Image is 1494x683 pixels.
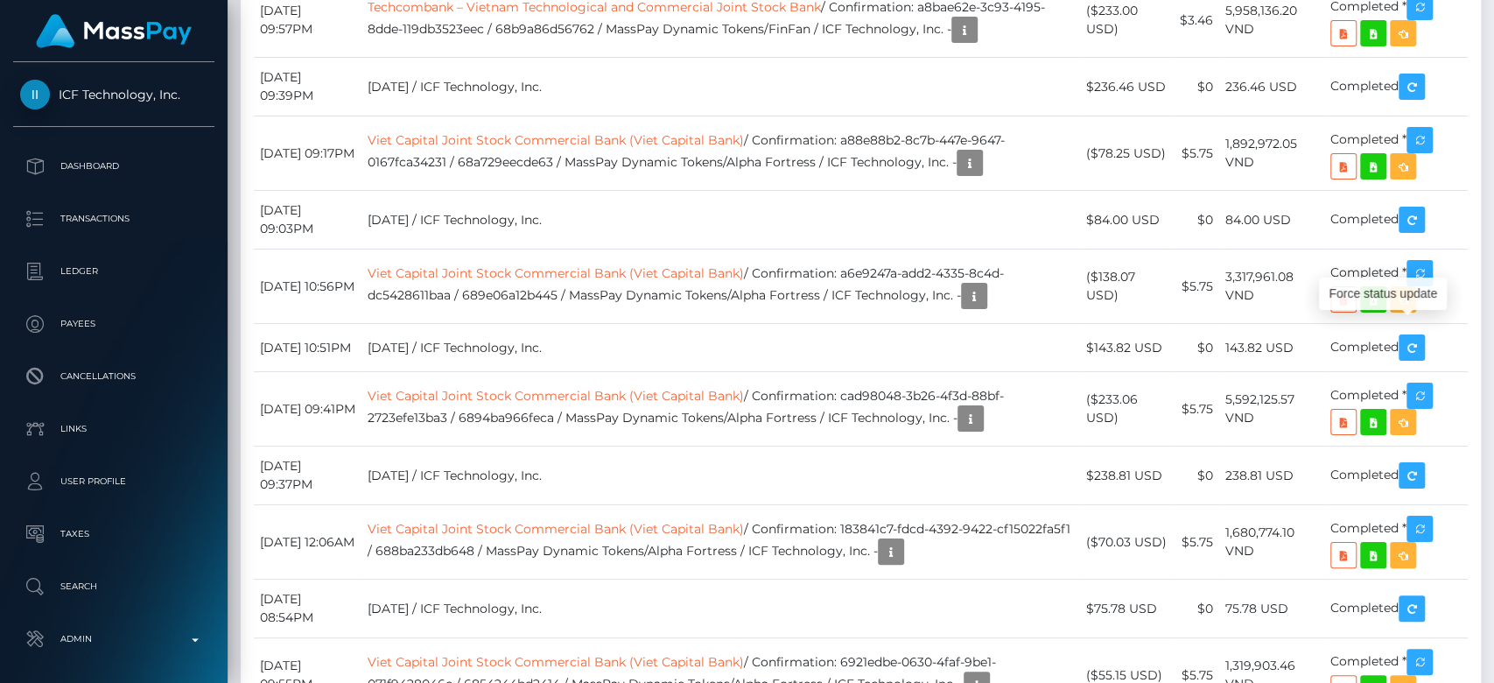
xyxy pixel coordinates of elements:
td: [DATE] 09:37PM [254,447,361,505]
td: 238.81 USD [1218,447,1324,505]
td: ($70.03 USD) [1080,505,1173,580]
td: [DATE] 10:51PM [254,324,361,372]
td: 1,892,972.05 VND [1218,116,1324,191]
td: $84.00 USD [1080,191,1173,250]
div: Force status update [1319,278,1447,310]
td: $0 [1173,324,1218,372]
td: Completed * [1324,372,1468,447]
p: Dashboard [20,153,207,180]
td: $5.75 [1173,372,1218,447]
td: Completed [1324,580,1468,638]
td: 84.00 USD [1218,191,1324,250]
td: Completed [1324,191,1468,250]
td: $0 [1173,447,1218,505]
td: / Confirmation: cad98048-3b26-4f3d-88bf-2723efe13ba3 / 6894ba966feca / MassPay Dynamic Tokens/Alp... [361,372,1080,447]
td: Completed * [1324,116,1468,191]
td: [DATE] / ICF Technology, Inc. [361,580,1080,638]
p: Search [20,574,207,600]
td: $236.46 USD [1080,58,1173,116]
td: / Confirmation: 183841c7-fdcd-4392-9422-cf15022fa5f1 / 688ba233db648 / MassPay Dynamic Tokens/Alp... [361,505,1080,580]
a: Ledger [13,250,214,293]
a: Viet Capital Joint Stock Commercial Bank (Viet Capital Bank) [368,654,744,670]
a: Taxes [13,512,214,556]
a: Viet Capital Joint Stock Commercial Bank (Viet Capital Bank) [368,132,744,148]
a: Viet Capital Joint Stock Commercial Bank (Viet Capital Bank) [368,388,744,404]
td: [DATE] 10:56PM [254,250,361,324]
td: [DATE] 08:54PM [254,580,361,638]
a: Admin [13,617,214,661]
span: ICF Technology, Inc. [13,87,214,102]
td: $238.81 USD [1080,447,1173,505]
a: Viet Capital Joint Stock Commercial Bank (Viet Capital Bank) [368,521,744,537]
td: [DATE] / ICF Technology, Inc. [361,58,1080,116]
td: [DATE] / ICF Technology, Inc. [361,447,1080,505]
a: Payees [13,302,214,346]
td: Completed * [1324,505,1468,580]
td: 1,680,774.10 VND [1218,505,1324,580]
td: [DATE] / ICF Technology, Inc. [361,324,1080,372]
img: ICF Technology, Inc. [20,80,50,109]
td: / Confirmation: a88e88b2-8c7b-447e-9647-0167fca34231 / 68a729eecde63 / MassPay Dynamic Tokens/Alp... [361,116,1080,191]
td: / Confirmation: a6e9247a-add2-4335-8c4d-dc5428611baa / 689e06a12b445 / MassPay Dynamic Tokens/Alp... [361,250,1080,324]
td: ($138.07 USD) [1080,250,1173,324]
a: Search [13,565,214,609]
p: Payees [20,311,207,337]
td: 5,592,125.57 VND [1218,372,1324,447]
a: User Profile [13,460,214,503]
td: $143.82 USD [1080,324,1173,372]
a: Links [13,407,214,451]
td: [DATE] 12:06AM [254,505,361,580]
p: Cancellations [20,363,207,390]
img: MassPay Logo [36,14,192,48]
p: Admin [20,626,207,652]
td: [DATE] 09:39PM [254,58,361,116]
td: ($233.06 USD) [1080,372,1173,447]
p: Ledger [20,258,207,285]
td: [DATE] / ICF Technology, Inc. [361,191,1080,250]
td: $5.75 [1173,250,1218,324]
p: User Profile [20,468,207,495]
td: $5.75 [1173,116,1218,191]
td: Completed * [1324,250,1468,324]
td: 143.82 USD [1218,324,1324,372]
p: Links [20,416,207,442]
a: Transactions [13,197,214,241]
td: 75.78 USD [1218,580,1324,638]
a: Viet Capital Joint Stock Commercial Bank (Viet Capital Bank) [368,265,744,281]
td: [DATE] 09:41PM [254,372,361,447]
p: Taxes [20,521,207,547]
td: $0 [1173,580,1218,638]
td: $0 [1173,58,1218,116]
td: Completed [1324,447,1468,505]
td: Completed [1324,324,1468,372]
td: 236.46 USD [1218,58,1324,116]
td: [DATE] 09:17PM [254,116,361,191]
a: Dashboard [13,144,214,188]
td: $5.75 [1173,505,1218,580]
td: 3,317,961.08 VND [1218,250,1324,324]
p: Transactions [20,206,207,232]
td: [DATE] 09:03PM [254,191,361,250]
td: Completed [1324,58,1468,116]
td: $75.78 USD [1080,580,1173,638]
a: Cancellations [13,355,214,398]
td: $0 [1173,191,1218,250]
td: ($78.25 USD) [1080,116,1173,191]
